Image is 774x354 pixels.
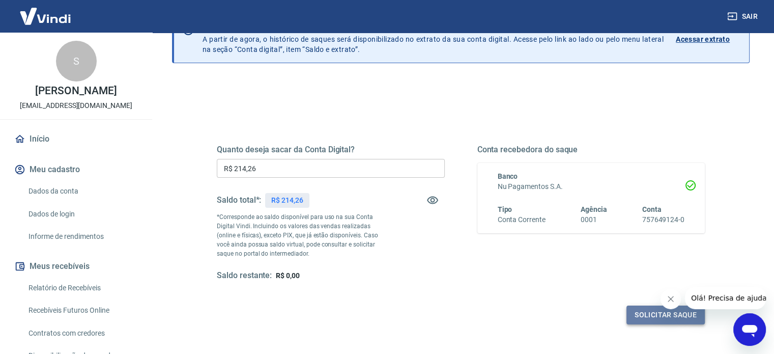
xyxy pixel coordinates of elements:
span: Conta [642,205,662,213]
h6: Conta Corrente [498,214,546,225]
img: Vindi [12,1,78,32]
p: [PERSON_NAME] [35,86,117,96]
iframe: Fechar mensagem [661,289,681,309]
p: [EMAIL_ADDRESS][DOMAIN_NAME] [20,100,132,111]
h6: 757649124-0 [642,214,684,225]
button: Solicitar saque [626,306,705,324]
div: S [56,41,97,81]
a: Informe de rendimentos [24,226,140,247]
h5: Saldo total*: [217,195,261,205]
button: Meu cadastro [12,158,140,181]
button: Sair [725,7,762,26]
span: Agência [581,205,607,213]
h6: 0001 [581,214,607,225]
h6: Nu Pagamentos S.A. [498,181,685,192]
p: A partir de agora, o histórico de saques será disponibilizado no extrato da sua conta digital. Ac... [203,24,664,55]
iframe: Mensagem da empresa [685,287,766,309]
h5: Quanto deseja sacar da Conta Digital? [217,145,445,155]
a: Dados da conta [24,181,140,202]
a: Dados de login [24,204,140,225]
span: Banco [498,172,518,180]
span: Tipo [498,205,512,213]
span: R$ 0,00 [276,271,300,280]
h5: Saldo restante: [217,270,272,281]
iframe: Botão para abrir a janela de mensagens [733,313,766,346]
a: Recebíveis Futuros Online [24,300,140,321]
p: R$ 214,26 [271,195,303,206]
p: Acessar extrato [676,34,730,44]
a: Contratos com credores [24,323,140,344]
p: *Corresponde ao saldo disponível para uso na sua Conta Digital Vindi. Incluindo os valores das ve... [217,212,388,258]
a: Acessar extrato [676,24,741,55]
h5: Conta recebedora do saque [477,145,705,155]
a: Início [12,128,140,150]
span: Olá! Precisa de ajuda? [6,7,85,15]
button: Meus recebíveis [12,255,140,278]
a: Relatório de Recebíveis [24,278,140,298]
